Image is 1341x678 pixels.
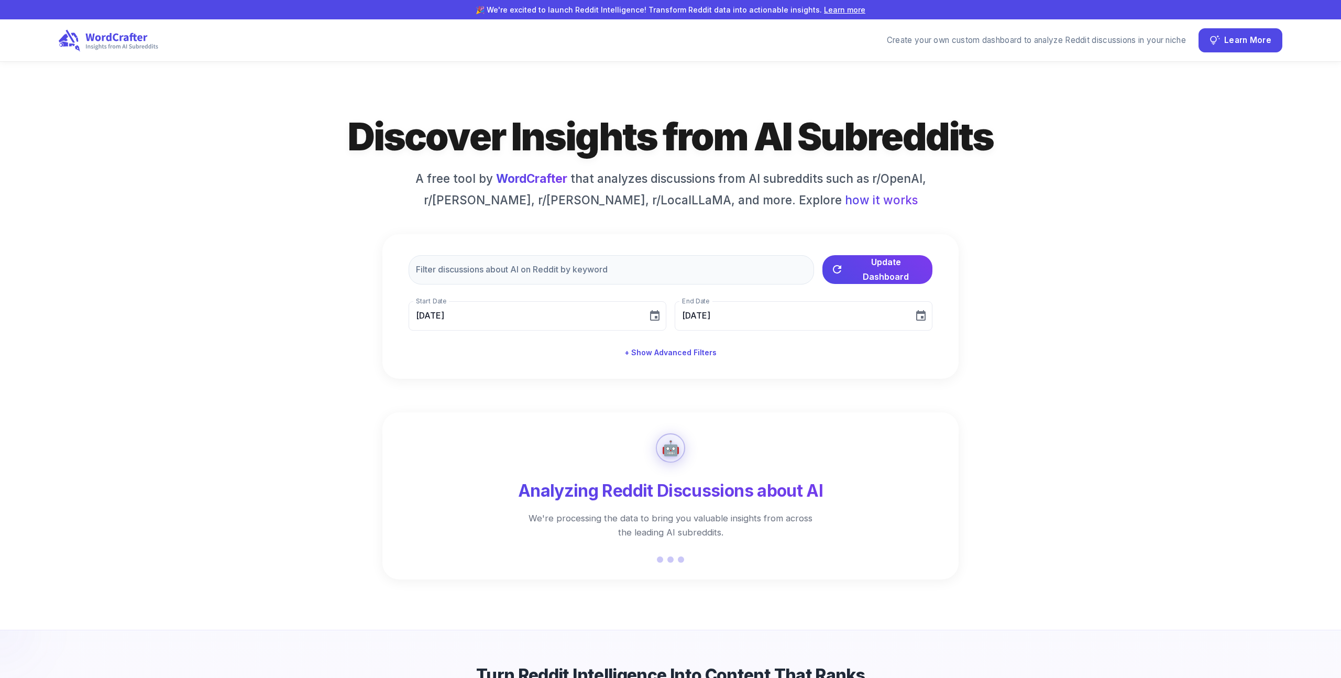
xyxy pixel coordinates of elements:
a: WordCrafter [496,171,567,185]
button: Choose date, selected date is Aug 20, 2025 [910,305,931,326]
input: Filter discussions about AI on Reddit by keyword [409,255,814,285]
p: 🎉 We're excited to launch Reddit Intelligence! Transform Reddit data into actionable insights. [180,4,1161,15]
a: Learn more [824,5,865,14]
label: Start Date [416,297,446,305]
input: MM/DD/YYYY [675,301,906,331]
input: MM/DD/YYYY [409,301,640,331]
button: Learn More [1199,28,1282,52]
button: Update Dashboard [822,255,932,284]
span: Learn More [1224,34,1271,48]
button: Choose date, selected date is Jul 21, 2025 [644,305,665,326]
h1: Discover Insights from AI Subreddits [304,112,1037,161]
span: how it works [845,191,918,209]
div: Create your own custom dashboard to analyze Reddit discussions in your niche [887,35,1186,47]
label: End Date [682,297,709,305]
h6: A free tool by that analyzes discussions from AI subreddits such as r/OpenAI, r/[PERSON_NAME], r/... [409,170,932,209]
span: Update Dashboard [848,255,924,284]
div: 🤖 [662,437,680,459]
p: We're processing the data to bring you valuable insights from across the leading AI subreddits. [513,511,828,540]
h4: Analyzing Reddit Discussions about AI [399,479,942,503]
button: + Show Advanced Filters [620,343,721,363]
